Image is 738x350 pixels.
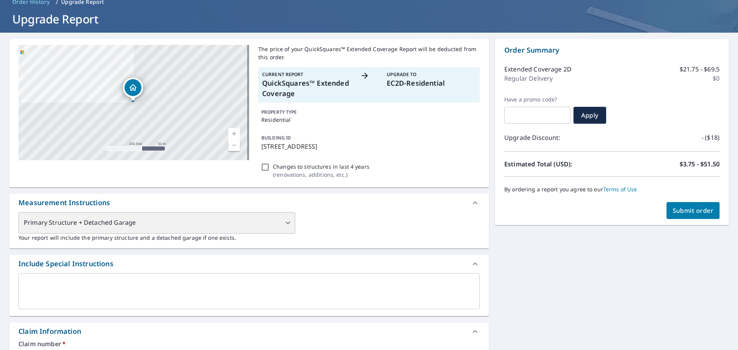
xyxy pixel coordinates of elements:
a: Current Level 17, Zoom Out [228,139,240,151]
div: Dropped pin, building 1, Residential property, 630 17th Ave Longview, WA 98632-1508 [123,78,143,101]
p: By ordering a report you agree to our [504,186,720,193]
p: EC2D-Residential [387,78,476,88]
p: Estimated Total (USD): [504,159,612,169]
div: Measurement Instructions [9,194,489,212]
a: Terms of Use [603,186,637,193]
p: $3.75 - $51.50 [680,159,720,169]
div: Primary Structure + Detached Garage [18,212,295,234]
p: The price of your QuickSquares™ Extended Coverage Report will be deducted from this order. [258,45,480,61]
p: Upgrade To [387,71,476,78]
a: Current Level 17, Zoom In [228,128,240,139]
p: Order Summary [504,45,720,55]
p: ( renovations, additions, etc. ) [273,171,369,179]
p: Extended Coverage 2D [504,65,572,74]
p: Changes to structures in last 4 years [273,163,369,171]
p: Current Report [262,71,351,78]
button: Apply [573,107,606,124]
span: Submit order [673,206,714,215]
p: Regular Delivery [504,74,553,83]
p: $0 [713,74,720,83]
p: - ($18) [701,133,720,142]
p: Upgrade Discount: [504,133,612,142]
h1: Upgrade Report [9,11,729,27]
div: Include Special Instructions [9,255,489,273]
label: Have a promo code? [504,96,570,103]
p: PROPERTY TYPE [261,109,477,116]
p: QuickSquares™ Extended Coverage [262,78,351,99]
p: Your report will include the primary structure and a detached garage if one exists. [18,234,480,242]
div: Claim Information [18,326,81,337]
button: Submit order [667,202,720,219]
p: BUILDING ID [261,134,291,141]
label: Claim number [18,341,480,347]
p: [STREET_ADDRESS] [261,142,477,151]
span: Apply [580,111,600,119]
p: $21.75 - $69.5 [680,65,720,74]
div: Measurement Instructions [18,197,110,208]
div: Claim Information [9,322,489,341]
div: Include Special Instructions [18,259,113,269]
p: Residential [261,116,477,124]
